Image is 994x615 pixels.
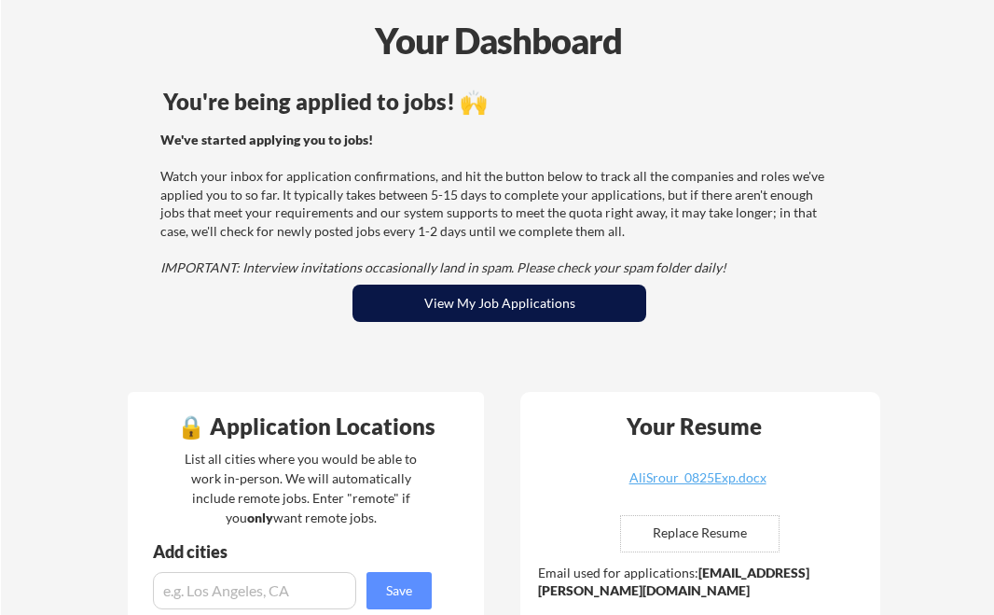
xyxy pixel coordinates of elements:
[2,14,994,67] div: Your Dashboard
[160,131,833,277] div: Watch your inbox for application confirmations, and hit the button below to track all the compani...
[173,449,429,527] div: List all cities where you would be able to work in-person. We will automatically include remote j...
[601,415,786,438] div: Your Resume
[538,565,809,599] strong: [EMAIL_ADDRESS][PERSON_NAME][DOMAIN_NAME]
[352,285,646,322] button: View My Job Applications
[247,510,273,525] strong: only
[587,471,808,484] div: AliSrour_0825Exp.docx
[587,471,808,500] a: AliSrour_0825Exp.docx
[160,132,373,147] strong: We've started applying you to jobs!
[153,572,356,609] input: e.g. Los Angeles, CA
[366,572,432,609] button: Save
[153,543,436,560] div: Add cities
[160,259,726,275] em: IMPORTANT: Interview invitations occasionally land in spam. Please check your spam folder daily!
[132,415,479,438] div: 🔒 Application Locations
[163,91,835,113] div: You're being applied to jobs! 🙌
